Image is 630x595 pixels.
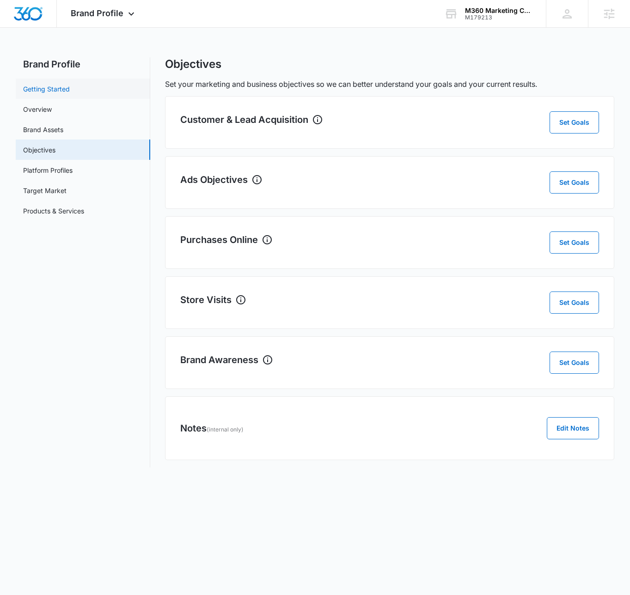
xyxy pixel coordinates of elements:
a: Objectives [23,145,55,155]
h2: Ads Objectives [180,173,248,187]
div: account name [465,7,532,14]
h2: Customer & Lead Acquisition [180,113,308,127]
h1: Objectives [165,57,221,71]
a: Platform Profiles [23,165,73,175]
div: account id [465,14,532,21]
span: (internal only) [207,426,244,433]
a: Products & Services [23,206,84,216]
button: Set Goals [550,111,599,134]
h2: Brand Profile [16,57,150,71]
h2: Purchases Online [180,233,258,247]
button: Set Goals [550,231,599,254]
h2: Store Visits [180,293,232,307]
a: Overview [23,104,52,114]
button: Set Goals [550,171,599,194]
button: Set Goals [550,291,599,314]
p: Set your marketing and business objectives so we can better understand your goals and your curren... [165,79,614,90]
span: Brand Profile [71,8,123,18]
a: Getting Started [23,84,70,94]
a: Target Market [23,186,67,195]
h3: Notes [180,421,244,435]
button: Set Goals [550,352,599,374]
h2: Brand Awareness [180,353,258,367]
button: Edit Notes [547,417,599,439]
a: Brand Assets [23,125,63,134]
